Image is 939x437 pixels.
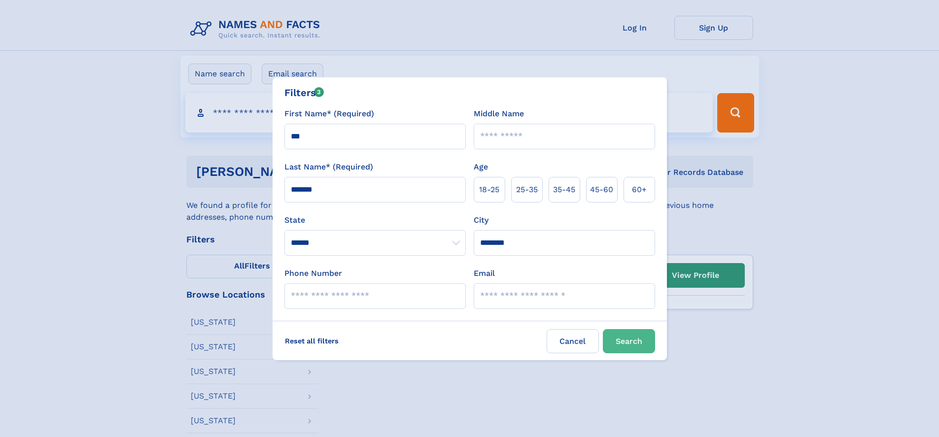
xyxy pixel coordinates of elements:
label: Last Name* (Required) [284,161,373,173]
label: Cancel [547,329,599,353]
button: Search [603,329,655,353]
label: Email [474,268,495,279]
span: 60+ [632,184,647,196]
label: First Name* (Required) [284,108,374,120]
label: State [284,214,466,226]
div: Filters [284,85,324,100]
label: Phone Number [284,268,342,279]
span: 45‑60 [590,184,613,196]
label: City [474,214,488,226]
label: Middle Name [474,108,524,120]
label: Age [474,161,488,173]
span: 25‑35 [516,184,538,196]
label: Reset all filters [278,329,345,353]
span: 18‑25 [479,184,499,196]
span: 35‑45 [553,184,575,196]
